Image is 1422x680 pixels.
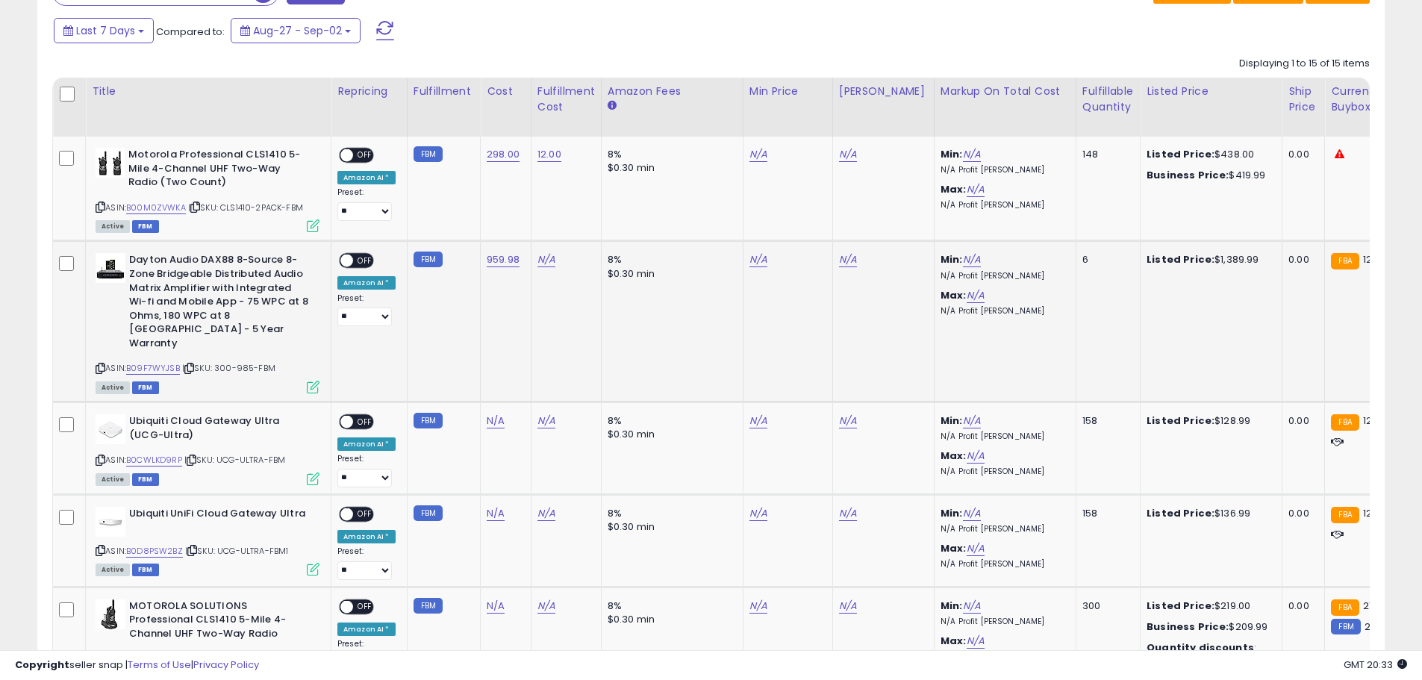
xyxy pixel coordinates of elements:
[963,147,981,162] a: N/A
[96,564,130,576] span: All listings currently available for purchase on Amazon
[1331,507,1359,523] small: FBA
[96,253,319,392] div: ASIN:
[1365,620,1379,634] span: 219
[1147,147,1214,161] b: Listed Price:
[941,147,963,161] b: Min:
[1147,168,1229,182] b: Business Price:
[188,202,303,213] span: | SKU: CLS1410-2PACK-FBM
[353,508,377,520] span: OFF
[132,220,159,233] span: FBM
[1082,84,1134,115] div: Fulfillable Quantity
[941,559,1064,570] p: N/A Profit [PERSON_NAME]
[941,200,1064,210] p: N/A Profit [PERSON_NAME]
[1363,414,1378,428] span: 129
[353,149,377,162] span: OFF
[537,147,561,162] a: 12.00
[941,414,963,428] b: Min:
[337,187,396,221] div: Preset:
[1288,253,1313,266] div: 0.00
[132,564,159,576] span: FBM
[839,84,928,99] div: [PERSON_NAME]
[963,599,981,614] a: N/A
[126,362,180,375] a: B09F7WYJSB
[193,658,259,672] a: Privacy Policy
[96,414,125,444] img: 21-i+jX5dzL._SL40_.jpg
[608,428,732,441] div: $0.30 min
[967,449,985,464] a: N/A
[941,599,963,613] b: Min:
[941,84,1070,99] div: Markup on Total Cost
[537,84,595,115] div: Fulfillment Cost
[132,381,159,394] span: FBM
[96,599,125,629] img: 41bifJmR0ML._SL40_.jpg
[1147,84,1276,99] div: Listed Price
[608,267,732,281] div: $0.30 min
[337,437,396,451] div: Amazon AI *
[941,524,1064,534] p: N/A Profit [PERSON_NAME]
[1331,253,1359,269] small: FBA
[231,18,361,43] button: Aug-27 - Sep-02
[1331,619,1360,634] small: FBM
[487,599,505,614] a: N/A
[1363,252,1399,266] span: 1299.98
[1147,414,1214,428] b: Listed Price:
[1344,658,1407,672] span: 2025-09-10 20:33 GMT
[749,506,767,521] a: N/A
[941,467,1064,477] p: N/A Profit [PERSON_NAME]
[96,473,130,486] span: All listings currently available for purchase on Amazon
[1331,599,1359,616] small: FBA
[608,613,732,626] div: $0.30 min
[608,148,732,161] div: 8%
[608,161,732,175] div: $0.30 min
[1082,253,1129,266] div: 6
[537,414,555,428] a: N/A
[129,507,311,525] b: Ubiquiti UniFi Cloud Gateway Ultra
[414,505,443,521] small: FBM
[128,658,191,672] a: Terms of Use
[967,634,985,649] a: N/A
[129,253,311,354] b: Dayton Audio DAX88 8-Source 8-Zone Bridgeable Distributed Audio Matrix Amplifier with Integrated ...
[96,381,130,394] span: All listings currently available for purchase on Amazon
[749,147,767,162] a: N/A
[941,431,1064,442] p: N/A Profit [PERSON_NAME]
[934,78,1076,137] th: The percentage added to the cost of goods (COGS) that forms the calculator for Min & Max prices.
[941,288,967,302] b: Max:
[96,220,130,233] span: All listings currently available for purchase on Amazon
[749,599,767,614] a: N/A
[1288,84,1318,115] div: Ship Price
[963,252,981,267] a: N/A
[487,252,520,267] a: 959.98
[76,23,135,38] span: Last 7 Days
[967,288,985,303] a: N/A
[608,520,732,534] div: $0.30 min
[129,599,311,645] b: MOTOROLA SOLUTIONS Professional CLS1410 5-Mile 4-Channel UHF Two-Way Radio
[839,147,857,162] a: N/A
[749,252,767,267] a: N/A
[941,617,1064,627] p: N/A Profit [PERSON_NAME]
[337,530,396,543] div: Amazon AI *
[749,84,826,99] div: Min Price
[184,454,285,466] span: | SKU: UCG-ULTRA-FBM
[337,546,396,580] div: Preset:
[749,414,767,428] a: N/A
[1147,252,1214,266] b: Listed Price:
[1147,599,1270,613] div: $219.00
[337,171,396,184] div: Amazon AI *
[1147,169,1270,182] div: $419.99
[353,255,377,267] span: OFF
[941,306,1064,316] p: N/A Profit [PERSON_NAME]
[253,23,342,38] span: Aug-27 - Sep-02
[941,165,1064,175] p: N/A Profit [PERSON_NAME]
[1147,620,1270,634] div: $209.99
[156,25,225,39] span: Compared to:
[487,147,520,162] a: 298.00
[963,414,981,428] a: N/A
[1082,599,1129,613] div: 300
[337,84,401,99] div: Repricing
[337,293,396,327] div: Preset:
[967,541,985,556] a: N/A
[1331,84,1408,115] div: Current Buybox Price
[608,253,732,266] div: 8%
[96,414,319,484] div: ASIN:
[941,271,1064,281] p: N/A Profit [PERSON_NAME]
